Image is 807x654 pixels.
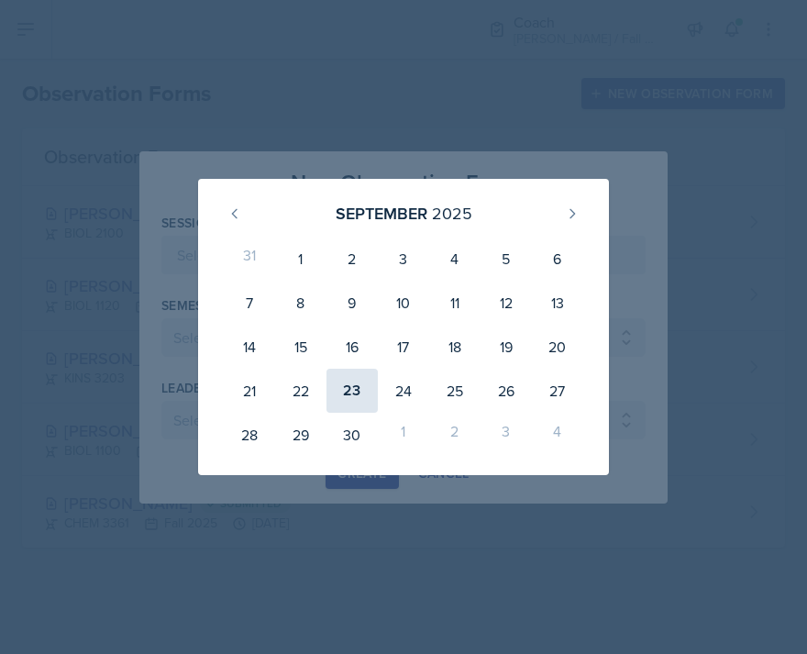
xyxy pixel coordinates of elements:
div: 2 [326,237,378,281]
div: 14 [224,325,275,369]
div: 3 [378,237,429,281]
div: 21 [224,369,275,413]
div: 26 [481,369,532,413]
div: 13 [532,281,583,325]
div: 17 [378,325,429,369]
div: 31 [224,237,275,281]
div: 4 [532,413,583,457]
div: 10 [378,281,429,325]
div: 25 [429,369,481,413]
div: 4 [429,237,481,281]
div: 12 [481,281,532,325]
div: 11 [429,281,481,325]
div: 19 [481,325,532,369]
div: 8 [275,281,326,325]
div: 15 [275,325,326,369]
div: 24 [378,369,429,413]
div: 27 [532,369,583,413]
div: 1 [378,413,429,457]
div: 29 [275,413,326,457]
div: September [336,201,427,226]
div: 18 [429,325,481,369]
div: 1 [275,237,326,281]
div: 5 [481,237,532,281]
div: 16 [326,325,378,369]
div: 2 [429,413,481,457]
div: 7 [224,281,275,325]
div: 23 [326,369,378,413]
div: 3 [481,413,532,457]
div: 30 [326,413,378,457]
div: 20 [532,325,583,369]
div: 9 [326,281,378,325]
div: 2025 [432,201,472,226]
div: 6 [532,237,583,281]
div: 22 [275,369,326,413]
div: 28 [224,413,275,457]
